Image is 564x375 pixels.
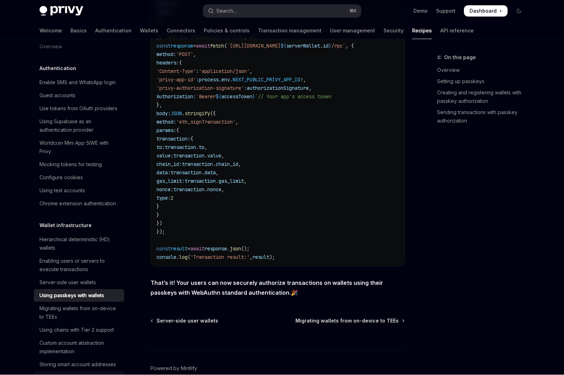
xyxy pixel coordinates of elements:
span: . [216,178,219,185]
a: Security [384,23,404,39]
div: Mocking tokens for testing [39,161,102,169]
span: = [188,246,190,252]
span: , [244,178,247,185]
span: { [190,136,193,142]
div: Search... [216,7,236,15]
a: Use tokens from OAuth providers [34,102,124,115]
span: ({ [210,111,216,117]
span: { [179,60,182,66]
span: value: [157,153,173,159]
span: , [309,85,312,92]
div: Enable SMS and WhatsApp login [39,79,116,87]
span: const [157,246,171,252]
span: chain_id [216,161,238,168]
span: . [320,43,323,49]
a: Migrating wallets from on-device to TEEs [295,318,404,325]
a: API reference [440,23,474,39]
span: , [221,187,224,193]
span: . [182,111,185,117]
div: Migrating wallets from on-device to TEEs [39,305,120,321]
span: data [204,170,216,176]
span: /rpc` [331,43,345,49]
span: , [235,119,238,125]
span: ` [255,94,258,100]
span: . [204,153,207,159]
span: chain_id: [157,161,182,168]
span: fetch [210,43,224,49]
span: env [221,77,230,83]
span: log [179,254,188,261]
a: Enable SMS and WhatsApp login [34,76,124,89]
span: method: [157,51,176,58]
span: transaction [185,178,216,185]
span: response [171,43,193,49]
a: Server-side user wallets [34,276,124,289]
span: Migrating wallets from on-device to TEEs [295,318,399,325]
span: Server-side user wallets [157,318,218,325]
span: }) [157,220,162,227]
a: Using chains with Tier 2 support [34,324,124,337]
span: . [202,170,204,176]
span: stringify [185,111,210,117]
span: , [221,153,224,159]
span: , [204,144,207,151]
span: . [219,77,221,83]
span: 'privy-authorization-signature' [157,85,244,92]
a: Using passkeys with wallets [34,289,124,302]
span: nonce [207,187,221,193]
a: Enabling users or servers to execute transactions [34,255,124,276]
a: User management [330,23,375,39]
span: = [193,43,196,49]
span: response [204,246,227,252]
a: Chrome extension authentication [34,198,124,210]
a: Connectors [167,23,195,39]
span: 'privy-app-id' [157,77,196,83]
span: `[URL][DOMAIN_NAME] [227,43,281,49]
span: . [213,161,216,168]
span: to [199,144,204,151]
span: 'application/json' [199,68,250,75]
span: transaction: [157,136,190,142]
span: gas_limit: [157,178,185,185]
a: Wallets [140,23,158,39]
a: Creating and registering wallets with passkey authorization [437,87,530,107]
span: data: [157,170,171,176]
a: Guest accounts [34,89,124,102]
div: Worldcoin Mini App SIWE with Privy [39,139,120,156]
span: to: [157,144,165,151]
span: process [199,77,219,83]
span: Authorization: [157,94,196,100]
div: Custom account abstraction implementation [39,339,120,356]
span: json [230,246,241,252]
span: accessToken [221,94,252,100]
span: params: [157,127,176,134]
span: : [244,85,247,92]
span: result [171,246,188,252]
span: transaction [173,187,204,193]
a: Server-side user wallets [151,318,218,325]
div: Enabling users or servers to execute transactions [39,257,120,274]
a: Custom account abstraction implementation [34,337,124,358]
span: , [238,161,241,168]
span: } [252,94,255,100]
span: 'Transaction result:' [190,254,250,261]
span: `Bearer [196,94,216,100]
a: Demo [413,8,428,15]
span: . [196,144,199,151]
a: Storing smart account addresses [34,358,124,371]
div: Using Supabase as an authentication provider [39,118,120,135]
span: await [196,43,210,49]
div: Chrome extension authentication [39,200,116,208]
span: ( [188,254,190,261]
span: }, [157,102,162,108]
span: 'Content-Type' [157,68,196,75]
span: 'eth_signTransaction' [176,119,235,125]
span: const [157,43,171,49]
span: headers: [157,60,179,66]
div: Using passkeys with wallets [39,292,104,300]
span: ( [224,43,227,49]
span: authorizationSignature [247,85,309,92]
span: : [196,68,199,75]
span: , [250,68,252,75]
a: Hierarchical deterministic (HD) wallets [34,233,124,255]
